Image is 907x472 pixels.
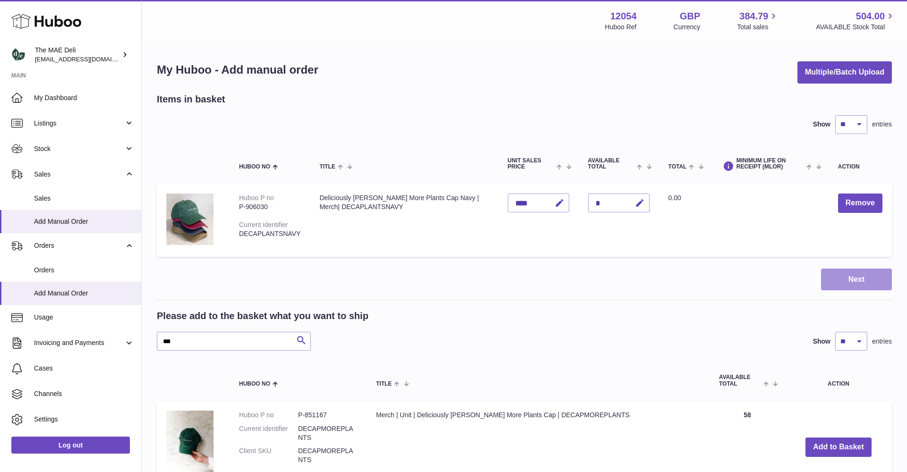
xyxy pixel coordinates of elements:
div: Huboo P no [239,194,274,202]
span: Unit Sales Price [508,158,555,170]
div: Current identifier [239,221,288,228]
div: Currency [674,23,701,32]
div: The MAE Deli [35,46,120,64]
button: Next [821,269,892,291]
button: Add to Basket [805,438,872,457]
div: DECAPLANTSNAVY [239,229,300,238]
td: Deliciously [PERSON_NAME] More Plants Cap Navy | Merch| DECAPLANTSNAVY [310,184,498,256]
div: Huboo Ref [605,23,637,32]
strong: 12054 [610,10,637,23]
span: Invoicing and Payments [34,338,124,347]
a: 504.00 AVAILABLE Stock Total [816,10,896,32]
span: Sales [34,194,134,203]
span: Sales [34,170,124,179]
span: entries [872,120,892,129]
div: Action [838,164,882,170]
span: Orders [34,241,124,250]
img: Deliciously Ella More Plants Cap Navy | Merch| DECAPLANTSNAVY [166,194,214,245]
dt: Client SKU [239,447,298,464]
span: Add Manual Order [34,217,134,226]
strong: GBP [680,10,700,23]
span: 384.79 [739,10,768,23]
dd: DECAPMOREPLANTS [298,447,357,464]
div: P-906030 [239,202,300,211]
span: My Dashboard [34,93,134,102]
span: 504.00 [856,10,885,23]
label: Show [813,337,830,346]
span: Add Manual Order [34,289,134,298]
span: Huboo no [239,164,270,170]
span: Settings [34,415,134,424]
h2: Items in basket [157,93,225,106]
h2: Please add to the basket what you want to ship [157,310,368,322]
span: Orders [34,266,134,275]
img: logistics@deliciouslyella.com [11,48,26,62]
dd: P-851167 [298,411,357,420]
span: Minimum Life On Receipt (MLOR) [736,158,804,170]
span: Title [319,164,335,170]
span: 0.00 [668,194,681,202]
th: Action [785,365,892,396]
span: AVAILABLE Total [588,158,635,170]
span: Huboo no [239,381,270,387]
span: Channels [34,389,134,398]
dd: DECAPMOREPLANTS [298,424,357,442]
h1: My Huboo - Add manual order [157,62,318,77]
span: Total sales [737,23,779,32]
span: AVAILABLE Total [719,374,761,387]
a: Log out [11,437,130,454]
a: 384.79 Total sales [737,10,779,32]
span: Listings [34,119,124,128]
button: Remove [838,194,882,213]
span: Cases [34,364,134,373]
span: entries [872,337,892,346]
span: Usage [34,313,134,322]
span: Total [668,164,687,170]
button: Multiple/Batch Upload [797,61,892,84]
span: [EMAIL_ADDRESS][DOMAIN_NAME] [35,55,139,63]
dt: Current identifier [239,424,298,442]
span: Stock [34,144,124,153]
label: Show [813,120,830,129]
span: AVAILABLE Stock Total [816,23,896,32]
dt: Huboo P no [239,411,298,420]
span: Title [376,381,392,387]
